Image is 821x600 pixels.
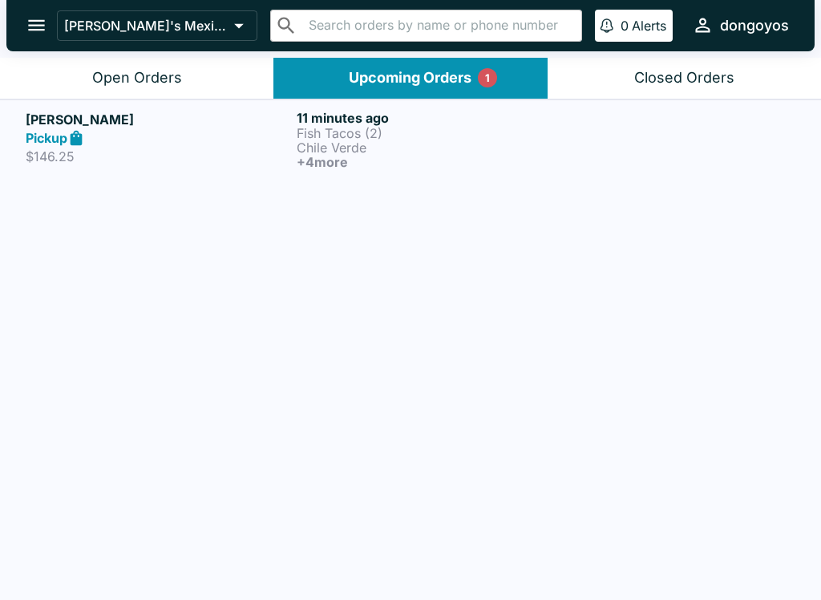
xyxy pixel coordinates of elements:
[26,110,290,129] h5: [PERSON_NAME]
[26,130,67,146] strong: Pickup
[297,140,561,155] p: Chile Verde
[621,18,629,34] p: 0
[632,18,666,34] p: Alerts
[349,69,471,87] div: Upcoming Orders
[485,70,490,86] p: 1
[686,8,795,43] button: dongoyos
[64,18,228,34] p: [PERSON_NAME]'s Mexican Food
[297,126,561,140] p: Fish Tacos (2)
[297,155,561,169] h6: + 4 more
[720,16,789,35] div: dongoyos
[634,69,734,87] div: Closed Orders
[297,110,561,126] h6: 11 minutes ago
[304,14,575,37] input: Search orders by name or phone number
[57,10,257,41] button: [PERSON_NAME]'s Mexican Food
[92,69,182,87] div: Open Orders
[16,5,57,46] button: open drawer
[26,148,290,164] p: $146.25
